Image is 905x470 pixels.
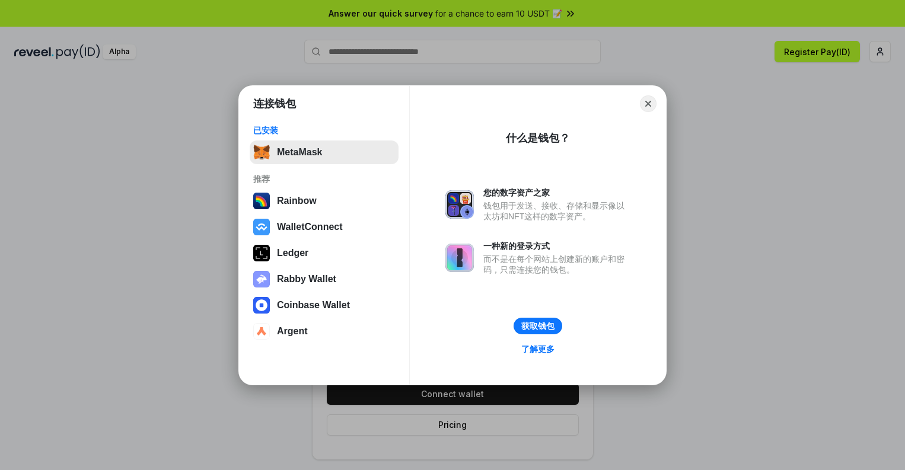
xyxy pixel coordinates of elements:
div: Argent [277,326,308,337]
div: 获取钱包 [521,321,555,331]
img: svg+xml,%3Csvg%20width%3D%2228%22%20height%3D%2228%22%20viewBox%3D%220%200%2028%2028%22%20fill%3D... [253,297,270,314]
div: WalletConnect [277,222,343,232]
img: svg+xml,%3Csvg%20width%3D%2228%22%20height%3D%2228%22%20viewBox%3D%220%200%2028%2028%22%20fill%3D... [253,219,270,235]
div: 推荐 [253,174,395,184]
button: Rainbow [250,189,399,213]
a: 了解更多 [514,341,562,357]
div: Ledger [277,248,308,258]
button: Ledger [250,241,399,265]
img: svg+xml,%3Csvg%20fill%3D%22none%22%20height%3D%2233%22%20viewBox%3D%220%200%2035%2033%22%20width%... [253,144,270,161]
h1: 连接钱包 [253,97,296,111]
button: Close [640,95,657,112]
button: 获取钱包 [514,318,562,334]
div: 什么是钱包？ [506,131,570,145]
div: 而不是在每个网站上创建新的账户和密码，只需连接您的钱包。 [483,254,630,275]
img: svg+xml,%3Csvg%20xmlns%3D%22http%3A%2F%2Fwww.w3.org%2F2000%2Fsvg%22%20fill%3D%22none%22%20viewBox... [445,190,474,219]
button: WalletConnect [250,215,399,239]
button: MetaMask [250,140,399,164]
img: svg+xml,%3Csvg%20width%3D%2228%22%20height%3D%2228%22%20viewBox%3D%220%200%2028%2028%22%20fill%3D... [253,323,270,340]
div: 您的数字资产之家 [483,187,630,198]
div: 钱包用于发送、接收、存储和显示像以太坊和NFT这样的数字资产。 [483,200,630,222]
div: 了解更多 [521,344,555,354]
div: Coinbase Wallet [277,300,350,311]
img: svg+xml,%3Csvg%20xmlns%3D%22http%3A%2F%2Fwww.w3.org%2F2000%2Fsvg%22%20width%3D%2228%22%20height%3... [253,245,270,261]
button: Rabby Wallet [250,267,399,291]
div: Rabby Wallet [277,274,336,284]
button: Argent [250,319,399,343]
div: Rainbow [277,196,317,206]
img: svg+xml,%3Csvg%20width%3D%22120%22%20height%3D%22120%22%20viewBox%3D%220%200%20120%20120%22%20fil... [253,193,270,209]
img: svg+xml,%3Csvg%20xmlns%3D%22http%3A%2F%2Fwww.w3.org%2F2000%2Fsvg%22%20fill%3D%22none%22%20viewBox... [445,244,474,272]
div: MetaMask [277,147,322,158]
div: 一种新的登录方式 [483,241,630,251]
div: 已安装 [253,125,395,136]
button: Coinbase Wallet [250,293,399,317]
img: svg+xml,%3Csvg%20xmlns%3D%22http%3A%2F%2Fwww.w3.org%2F2000%2Fsvg%22%20fill%3D%22none%22%20viewBox... [253,271,270,287]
